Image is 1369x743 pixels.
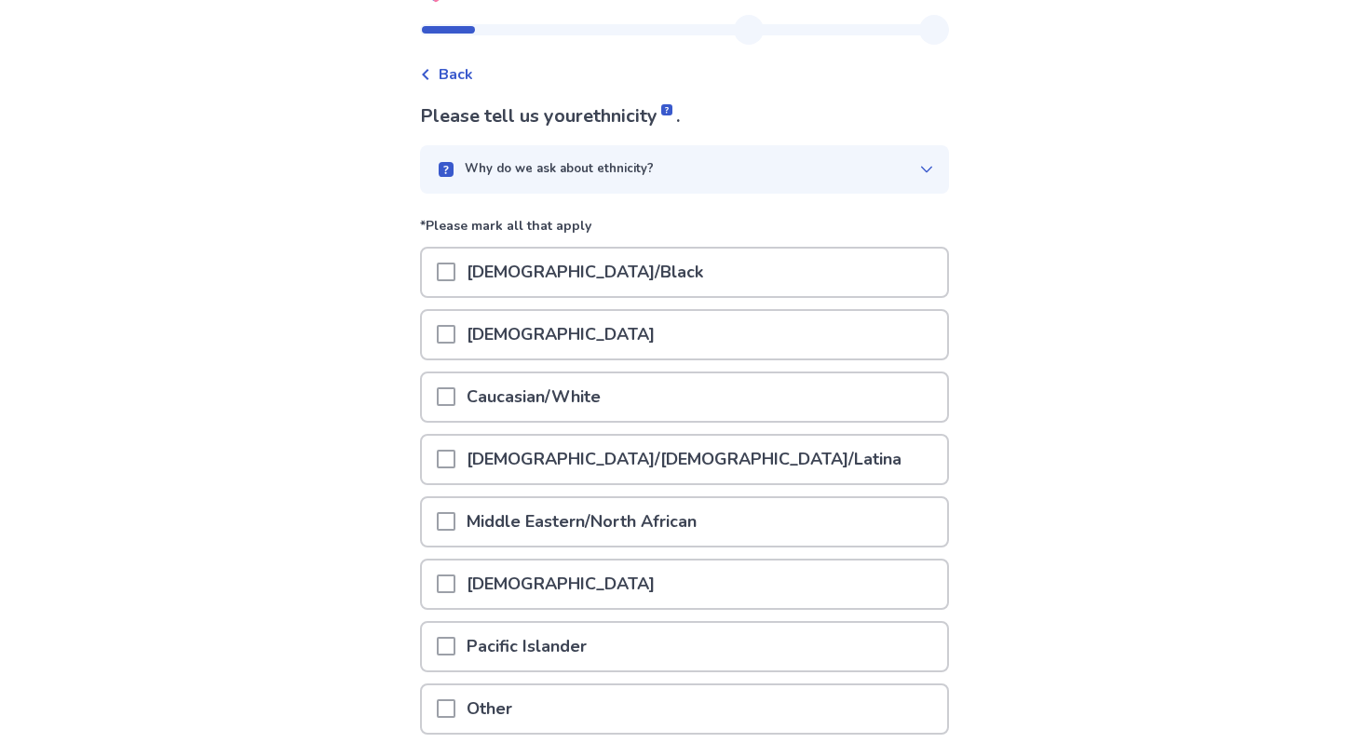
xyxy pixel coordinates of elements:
p: Middle Eastern/North African [455,498,708,546]
p: [DEMOGRAPHIC_DATA] [455,561,666,608]
p: [DEMOGRAPHIC_DATA]/Black [455,249,714,296]
span: ethnicity [583,103,676,128]
p: Other [455,685,523,733]
p: Caucasian/White [455,373,612,421]
p: [DEMOGRAPHIC_DATA] [455,311,666,358]
span: Back [439,63,473,86]
p: [DEMOGRAPHIC_DATA]/[DEMOGRAPHIC_DATA]/Latina [455,436,913,483]
p: *Please mark all that apply [420,216,949,247]
p: Why do we ask about ethnicity? [465,160,654,179]
p: Please tell us your . [420,102,949,130]
p: Pacific Islander [455,623,598,670]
